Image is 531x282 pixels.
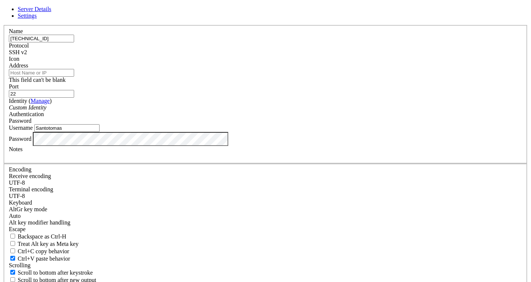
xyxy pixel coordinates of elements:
[9,173,51,179] label: Set the expected encoding for data received from the host. If the encodings do not match, visual ...
[18,255,70,262] span: Ctrl+V paste behavior
[9,186,53,192] label: The default terminal encoding. ISO-2022 enables character map translations (like graphics maps). ...
[9,233,66,240] label: If true, the backspace should send BS ('\x08', aka ^H). Otherwise the backspace key should send '...
[9,104,46,111] i: Custom Identity
[18,241,79,247] span: Treat Alt key as Meta key
[10,256,15,261] input: Ctrl+V paste behavior
[18,269,93,276] span: Scroll to bottom after keystroke
[9,49,27,55] span: SSH v2
[9,28,23,34] label: Name
[9,62,28,69] label: Address
[9,125,33,131] label: Username
[10,277,15,282] input: Scroll to bottom after new output
[9,180,522,186] div: UTF-8
[18,248,69,254] span: Ctrl+C copy behavior
[9,226,25,232] span: Escape
[9,193,25,199] span: UTF-8
[18,233,66,240] span: Backspace as Ctrl-H
[31,98,50,104] a: Manage
[10,234,15,239] input: Backspace as Ctrl-H
[9,90,74,98] input: Port Number
[9,213,522,219] div: Auto
[9,146,22,152] label: Notes
[9,226,522,233] div: Escape
[9,77,522,83] div: This field can't be blank
[9,199,32,206] label: Keyboard
[9,42,29,49] label: Protocol
[9,135,31,142] label: Password
[34,124,100,132] input: Login Username
[9,248,69,254] label: Ctrl-C copies if true, send ^C to host if false. Ctrl-Shift-C sends ^C to host if true, copies if...
[9,104,522,111] div: Custom Identity
[9,193,522,199] div: UTF-8
[10,241,15,246] input: Treat Alt key as Meta key
[9,49,522,56] div: SSH v2
[9,219,70,226] label: Controls how the Alt key is handled. Escape: Send an ESC prefix. 8-Bit: Add 128 to the typed char...
[10,248,15,253] input: Ctrl+C copy behavior
[9,262,31,268] label: Scrolling
[9,111,44,117] label: Authentication
[9,118,522,124] div: Password
[9,180,25,186] span: UTF-8
[9,118,31,124] span: Password
[9,255,70,262] label: Ctrl+V pastes if true, sends ^V to host if false. Ctrl+Shift+V sends ^V to host if true, pastes i...
[29,98,52,104] span: ( )
[18,6,51,12] a: Server Details
[9,83,19,90] label: Port
[9,166,31,173] label: Encoding
[18,13,37,19] a: Settings
[9,35,74,42] input: Server Name
[10,270,15,275] input: Scroll to bottom after keystroke
[9,98,52,104] label: Identity
[9,241,79,247] label: Whether the Alt key acts as a Meta key or as a distinct Alt key.
[9,269,93,276] label: Whether to scroll to the bottom on any keystroke.
[9,69,74,77] input: Host Name or IP
[9,213,21,219] span: Auto
[9,206,47,212] label: Set the expected encoding for data received from the host. If the encodings do not match, visual ...
[9,56,19,62] label: Icon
